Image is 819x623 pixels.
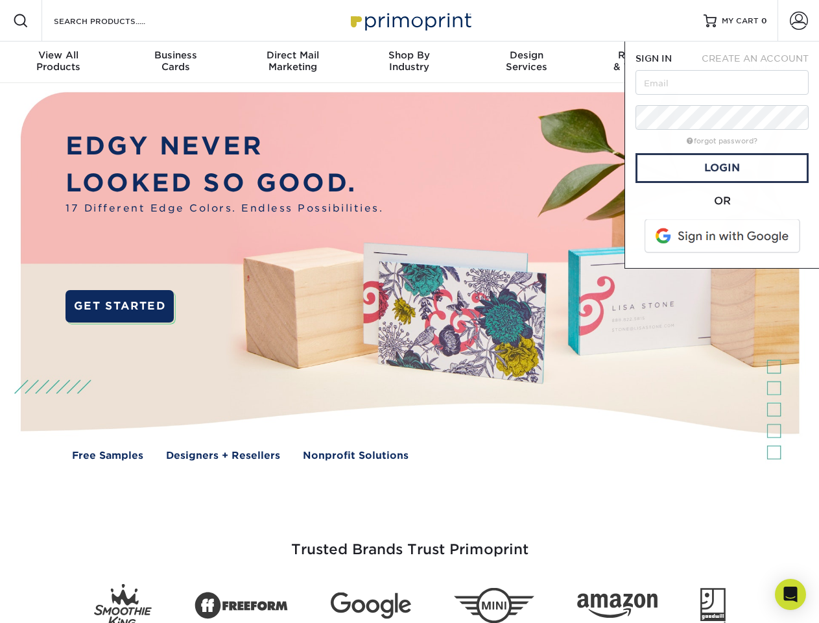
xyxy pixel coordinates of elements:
div: OR [635,193,809,209]
a: forgot password? [687,137,757,145]
img: Google [331,592,411,619]
input: SEARCH PRODUCTS..... [53,13,179,29]
a: BusinessCards [117,42,233,83]
span: Design [468,49,585,61]
span: 0 [761,16,767,25]
p: EDGY NEVER [65,128,383,165]
span: MY CART [722,16,759,27]
span: Resources [585,49,702,61]
a: Designers + Resellers [166,448,280,463]
p: LOOKED SO GOOD. [65,165,383,202]
img: Amazon [577,594,658,618]
a: DesignServices [468,42,585,83]
a: GET STARTED [65,290,174,323]
img: Primoprint [345,6,475,34]
input: Email [635,70,809,95]
span: SIGN IN [635,53,672,64]
span: 17 Different Edge Colors. Endless Possibilities. [65,201,383,216]
h3: Trusted Brands Trust Primoprint [30,510,789,574]
div: Open Intercom Messenger [775,579,806,610]
div: & Templates [585,49,702,73]
a: Free Samples [72,448,143,463]
a: Login [635,153,809,183]
img: Goodwill [700,588,726,623]
div: Cards [117,49,233,73]
div: Industry [351,49,468,73]
div: Marketing [234,49,351,73]
a: Resources& Templates [585,42,702,83]
span: Business [117,49,233,61]
a: Shop ByIndustry [351,42,468,83]
div: Services [468,49,585,73]
a: Nonprofit Solutions [303,448,409,463]
span: Direct Mail [234,49,351,61]
a: Direct MailMarketing [234,42,351,83]
span: CREATE AN ACCOUNT [702,53,809,64]
span: Shop By [351,49,468,61]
